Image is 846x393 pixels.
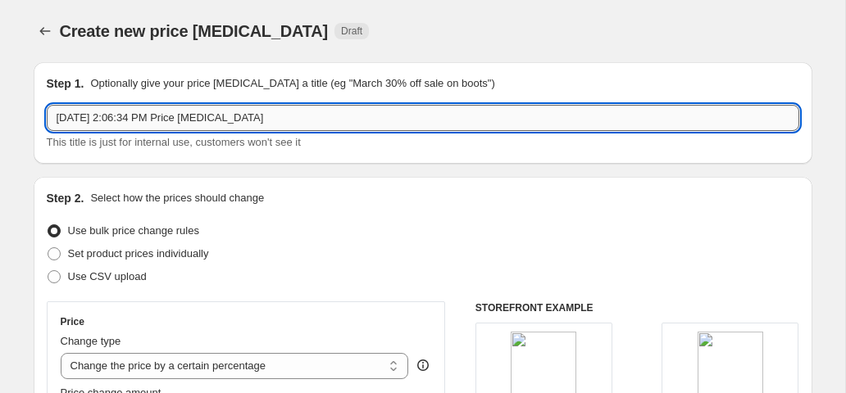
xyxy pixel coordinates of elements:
[68,270,147,282] span: Use CSV upload
[47,190,84,206] h2: Step 2.
[61,335,121,347] span: Change type
[68,224,199,237] span: Use bulk price change rules
[60,22,329,40] span: Create new price [MEDICAL_DATA]
[341,25,362,38] span: Draft
[475,301,799,314] h6: STOREFRONT EXAMPLE
[34,20,57,43] button: Price change jobs
[90,190,264,206] p: Select how the prices should change
[90,75,494,92] p: Optionally give your price [MEDICAL_DATA] a title (eg "March 30% off sale on boots")
[68,247,209,260] span: Set product prices individually
[47,136,301,148] span: This title is just for internal use, customers won't see it
[47,75,84,92] h2: Step 1.
[47,105,799,131] input: 30% off holiday sale
[61,315,84,328] h3: Price
[415,357,431,373] div: help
